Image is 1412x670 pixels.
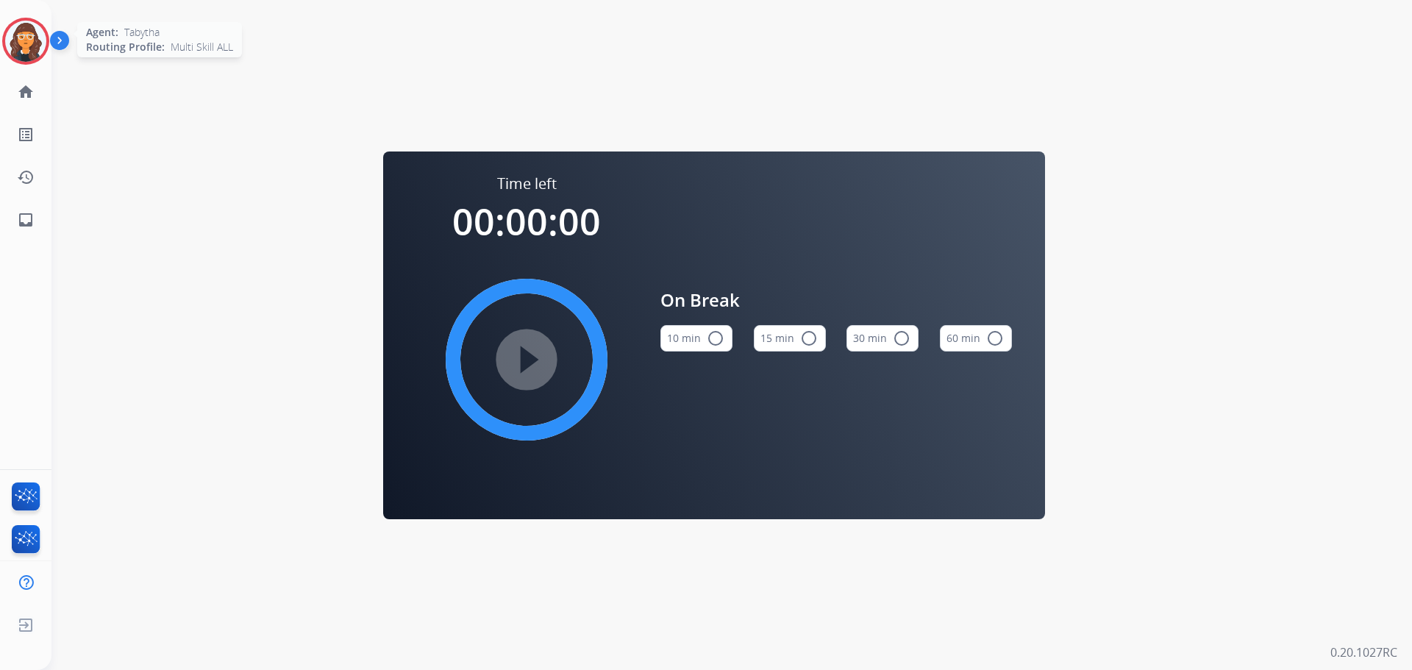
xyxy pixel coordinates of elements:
mat-icon: radio_button_unchecked [707,329,724,347]
button: 60 min [940,325,1012,352]
mat-icon: radio_button_unchecked [800,329,818,347]
span: 00:00:00 [452,196,601,246]
mat-icon: radio_button_unchecked [893,329,910,347]
button: 15 min [754,325,826,352]
span: Agent: [86,25,118,40]
button: 30 min [846,325,919,352]
mat-icon: home [17,83,35,101]
img: avatar [5,21,46,62]
span: Tabytha [124,25,160,40]
span: Multi Skill ALL [171,40,233,54]
button: 10 min [660,325,732,352]
mat-icon: radio_button_unchecked [986,329,1004,347]
mat-icon: list_alt [17,126,35,143]
span: On Break [660,287,1012,313]
mat-icon: inbox [17,211,35,229]
p: 0.20.1027RC [1330,644,1397,661]
mat-icon: history [17,168,35,186]
span: Routing Profile: [86,40,165,54]
span: Time left [497,174,557,194]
